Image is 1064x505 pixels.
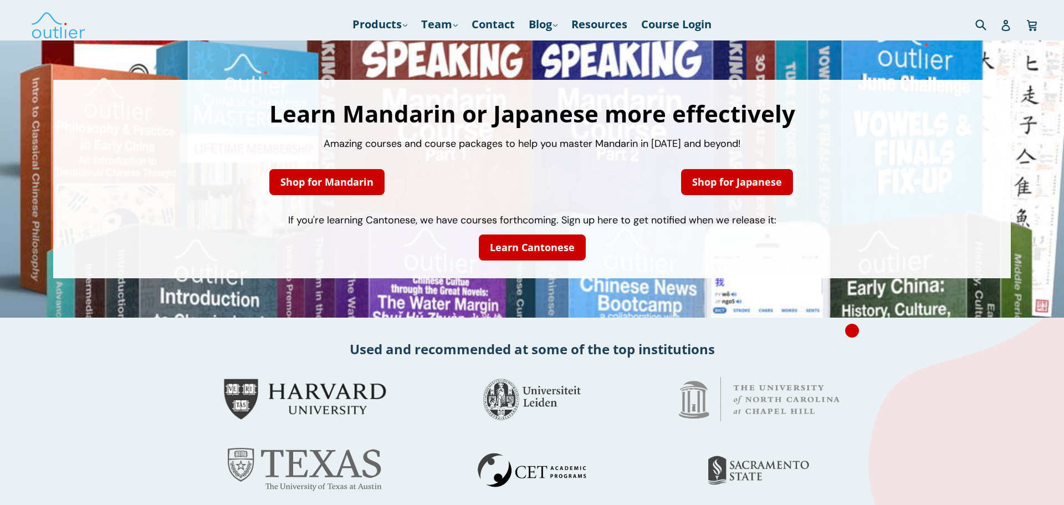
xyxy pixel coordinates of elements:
[479,234,586,261] a: Learn Cantonese
[324,137,741,150] span: Amazing courses and course packages to help you master Mandarin in [DATE] and beyond!
[288,213,776,227] span: If you're learning Cantonese, we have courses forthcoming. Sign up here to get notified when we r...
[64,102,1000,125] h1: Learn Mandarin or Japanese more effectively
[523,14,563,34] a: Blog
[566,14,633,34] a: Resources
[681,169,793,195] a: Shop for Japanese
[269,169,385,195] a: Shop for Mandarin
[466,14,520,34] a: Contact
[416,14,463,34] a: Team
[30,8,86,40] img: Outlier Linguistics
[973,13,1003,35] input: Search
[636,14,717,34] a: Course Login
[347,14,413,34] a: Products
